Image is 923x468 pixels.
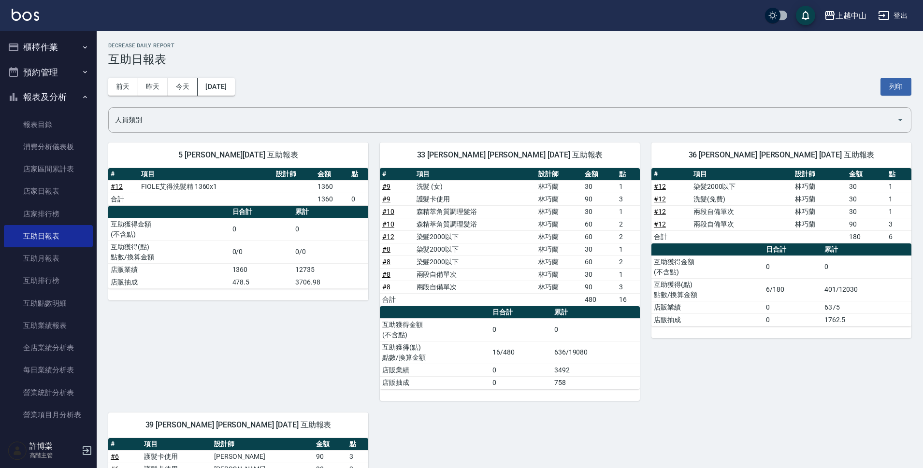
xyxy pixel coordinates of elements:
[617,293,640,306] td: 16
[230,206,293,218] th: 日合計
[847,180,886,193] td: 30
[536,230,582,243] td: 林巧蘭
[764,301,822,313] td: 0
[691,168,793,181] th: 項目
[380,376,490,389] td: 店販抽成
[651,230,691,243] td: 合計
[230,241,293,263] td: 0/0
[847,168,886,181] th: 金額
[212,438,314,451] th: 設計師
[793,180,847,193] td: 林巧蘭
[582,193,617,205] td: 90
[391,150,628,160] span: 33 [PERSON_NAME] [PERSON_NAME] [DATE] 互助報表
[874,7,911,25] button: 登出
[347,450,368,463] td: 3
[168,78,198,96] button: 今天
[293,218,368,241] td: 0
[4,203,93,225] a: 店家排行榜
[490,306,552,319] th: 日合計
[4,60,93,85] button: 預約管理
[414,255,536,268] td: 染髮2000以下
[651,168,911,243] table: a dense table
[822,278,911,301] td: 401/12030
[651,278,764,301] td: 互助獲得(點) 點數/換算金額
[108,78,138,96] button: 前天
[120,150,357,160] span: 5 [PERSON_NAME][DATE] 互助報表
[654,220,666,228] a: #12
[293,241,368,263] td: 0/0
[108,241,230,263] td: 互助獲得(點) 點數/換算金額
[4,85,93,110] button: 報表及分析
[582,168,617,181] th: 金額
[4,269,93,292] a: 互助排行榜
[198,78,234,96] button: [DATE]
[382,183,390,190] a: #9
[764,243,822,256] th: 日合計
[822,243,911,256] th: 累計
[536,255,582,268] td: 林巧蘭
[347,438,368,451] th: 點
[617,205,640,218] td: 1
[4,382,93,404] a: 營業統計分析表
[886,205,911,218] td: 1
[8,441,27,460] img: Person
[617,168,640,181] th: 點
[108,168,368,206] table: a dense table
[796,6,815,25] button: save
[617,281,640,293] td: 3
[691,193,793,205] td: 洗髮(免費)
[886,218,911,230] td: 3
[836,10,866,22] div: 上越中山
[4,337,93,359] a: 全店業績分析表
[4,113,93,136] a: 報表目錄
[651,313,764,326] td: 店販抽成
[4,158,93,180] a: 店家區間累計表
[793,218,847,230] td: 林巧蘭
[536,193,582,205] td: 林巧蘭
[764,313,822,326] td: 0
[617,193,640,205] td: 3
[315,180,349,193] td: 1360
[414,205,536,218] td: 森精萃角質調理髮浴
[490,318,552,341] td: 0
[314,438,347,451] th: 金額
[880,78,911,96] button: 列印
[108,168,139,181] th: #
[380,293,414,306] td: 合計
[793,193,847,205] td: 林巧蘭
[582,281,617,293] td: 90
[536,205,582,218] td: 林巧蘭
[414,218,536,230] td: 森精萃角質調理髮浴
[4,180,93,202] a: 店家日報表
[847,218,886,230] td: 90
[414,243,536,255] td: 染髮2000以下
[382,195,390,203] a: #9
[654,208,666,215] a: #12
[382,270,390,278] a: #8
[654,183,666,190] a: #12
[536,268,582,281] td: 林巧蘭
[380,364,490,376] td: 店販業績
[4,359,93,381] a: 每日業績分析表
[490,376,552,389] td: 0
[617,255,640,268] td: 2
[142,438,212,451] th: 項目
[651,255,764,278] td: 互助獲得金額 (不含點)
[582,255,617,268] td: 60
[691,218,793,230] td: 兩段自備單次
[490,364,552,376] td: 0
[654,195,666,203] a: #12
[139,168,274,181] th: 項目
[536,243,582,255] td: 林巧蘭
[764,255,822,278] td: 0
[212,450,314,463] td: [PERSON_NAME]
[886,168,911,181] th: 點
[582,268,617,281] td: 30
[414,193,536,205] td: 護髮卡使用
[617,218,640,230] td: 2
[691,205,793,218] td: 兩段自備單次
[582,205,617,218] td: 30
[142,450,212,463] td: 護髮卡使用
[29,441,79,451] h5: 許博棠
[4,35,93,60] button: 櫃檯作業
